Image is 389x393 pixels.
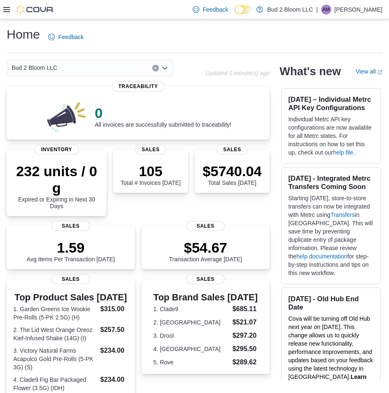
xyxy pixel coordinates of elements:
div: Expired or Expiring in Next 30 Days [13,163,100,209]
p: Individual Metrc API key configurations are now available for all Metrc states. For instructions ... [288,115,374,157]
p: $54.67 [169,239,242,256]
svg: External link [377,70,382,75]
dd: $234.00 [100,375,128,385]
div: Total Sales [DATE] [203,163,262,186]
dd: $315.00 [100,304,128,314]
div: Avg Items Per Transaction [DATE] [27,239,115,263]
dt: 2. The Lid West Orange Oreoz Kief-Infused Shake (14G) (I) [13,326,97,342]
span: Inventory [35,145,79,155]
span: Sales [135,145,166,155]
dd: $295.50 [233,344,258,354]
span: AM [322,5,330,15]
span: Dark Mode [235,14,235,15]
p: $5740.04 [203,163,262,179]
dd: $521.07 [233,317,258,327]
div: Ariel Mizrahi [321,5,331,15]
h3: [DATE] - Integrated Metrc Transfers Coming Soon [288,174,374,191]
span: Feedback [58,33,84,41]
a: View allExternal link [356,68,382,75]
a: Transfers [330,211,355,218]
dd: $289.62 [233,357,258,367]
p: 105 [121,163,181,179]
p: 1.59 [27,239,115,256]
div: Total # Invoices [DATE] [121,163,181,186]
span: Cova will be turning off Old Hub next year on [DATE]. This change allows us to quickly release ne... [288,315,373,380]
p: Starting [DATE], store-to-store transfers can now be integrated with Metrc using in [GEOGRAPHIC_D... [288,194,374,277]
h3: Top Brand Sales [DATE] [154,292,258,302]
a: Feedback [45,29,87,45]
a: Feedback [189,1,231,18]
dt: 5. Rove [154,358,229,366]
h3: [DATE] – Individual Metrc API Key Configurations [288,95,374,112]
p: [PERSON_NAME] [334,5,382,15]
h3: [DATE] - Old Hub End Date [288,295,374,311]
button: Clear input [152,65,159,71]
dt: 2. [GEOGRAPHIC_DATA] [154,318,229,327]
img: 0 [45,100,88,133]
a: help file [333,149,353,156]
h3: Top Product Sales [DATE] [13,292,128,302]
dt: 3. Drool [154,332,229,340]
dd: $297.20 [233,331,258,341]
p: | [316,5,318,15]
span: Traceability [111,81,164,91]
dd: $257.50 [100,325,128,335]
dd: $685.11 [233,304,258,314]
span: Feedback [203,5,228,14]
span: Sales [52,274,90,284]
button: Open list of options [161,65,168,71]
h2: What's new [280,65,341,78]
p: Bud 2 Bloom LLC [267,5,313,15]
img: Cova [17,5,54,14]
input: Dark Mode [235,5,252,14]
dt: 1. Garden Greens Ice Wookie Pre-Rolls (5-PK 2.5G) (H) [13,305,97,322]
dt: 1. Clade9 [154,305,229,313]
span: Sales [186,221,225,231]
div: Transaction Average [DATE] [169,239,242,263]
span: Bud 2 Bloom LLC [12,63,57,73]
dt: 4. Clade9 Fig Bar Packaged Flower (3.5G) (IDH) [13,376,97,392]
span: Sales [52,221,90,231]
p: 232 units / 0 g [13,163,100,196]
p: Updated 1 minute(s) ago [206,70,270,76]
span: Sales [217,145,248,155]
h1: Home [7,26,40,43]
dt: 3. Victory Natural Farms Acapulco Gold Pre-Rolls (5-PK 3G) (S) [13,346,97,371]
span: Sales [186,274,225,284]
p: 0 [95,105,231,121]
dd: $234.00 [100,346,128,356]
div: All invoices are successfully submitted to traceability! [95,105,231,128]
a: help documentation [296,253,347,260]
dt: 4. [GEOGRAPHIC_DATA] [154,345,229,353]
